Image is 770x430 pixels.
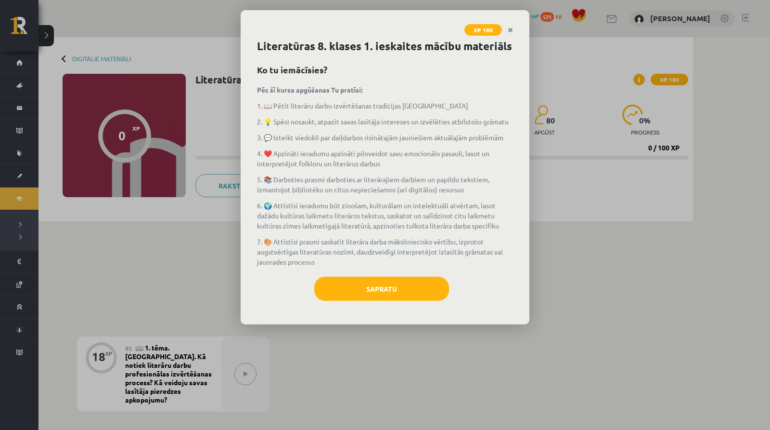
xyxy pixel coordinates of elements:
[257,201,513,231] p: 6. 🌍 Attīstīsi ieradumu būt zinošam, kulturālam un intelektuāli atvērtam, lasot dažādu kultūras l...
[257,38,513,54] h1: Literatūras 8. klases 1. ieskaites mācību materiāls
[257,63,513,76] h2: Ko tu iemācīsies?
[257,237,513,267] p: 7. 🎨 Attīstīsi prasmi saskatīt literāra darba māksliniecisko vērtību, izprotot augstvērtīgas lite...
[257,175,513,195] p: 5. 📚 Darboties prasmi darboties ar literārajiem darbiem un papildu tekstiem, izmantojot bibliotēk...
[257,133,513,143] p: 3. 💬 Izteikt viedokli par daiļdarbos risinātajām jauniešiem aktuālajām problēmām
[502,21,519,40] a: Close
[314,277,449,301] button: Sapratu
[257,117,513,127] p: 2. 💡 Spēsi nosaukt, atpazīt savas lasītāja intereses un izvēlēties atbilstošu grāmatu
[464,24,502,36] span: XP 100
[257,148,513,169] p: 4. ❤️ Apzināti ieradumu apzināti pilnveidot savu emocionālo pasauli, lasot un interpretējot folkl...
[257,85,362,94] strong: Pēc šī kursa apgūšanas Tu pratīsi:
[257,101,513,111] p: 1. 📖 Pētīt literāru darbu izvērtēšanas tradīcijas [GEOGRAPHIC_DATA]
